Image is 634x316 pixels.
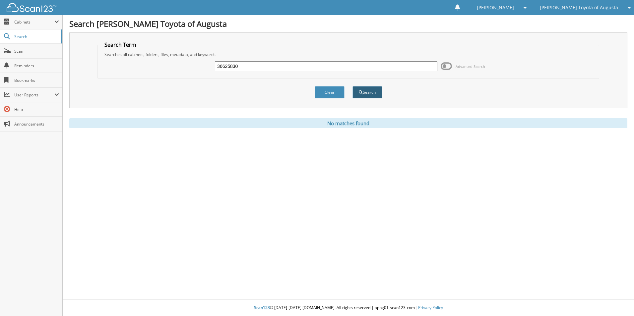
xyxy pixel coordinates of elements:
[14,78,59,83] span: Bookmarks
[14,92,54,98] span: User Reports
[456,64,485,69] span: Advanced Search
[352,86,382,98] button: Search
[254,305,270,310] span: Scan123
[418,305,443,310] a: Privacy Policy
[14,121,59,127] span: Announcements
[101,41,140,48] legend: Search Term
[14,34,58,39] span: Search
[14,63,59,69] span: Reminders
[601,284,634,316] iframe: Chat Widget
[69,18,627,29] h1: Search [PERSON_NAME] Toyota of Augusta
[14,19,54,25] span: Cabinets
[477,6,514,10] span: [PERSON_NAME]
[540,6,618,10] span: [PERSON_NAME] Toyota of Augusta
[315,86,345,98] button: Clear
[101,52,596,57] div: Searches all cabinets, folders, files, metadata, and keywords
[69,118,627,128] div: No matches found
[63,300,634,316] div: © [DATE]-[DATE] [DOMAIN_NAME]. All rights reserved | appg01-scan123-com |
[14,107,59,112] span: Help
[14,48,59,54] span: Scan
[7,3,56,12] img: scan123-logo-white.svg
